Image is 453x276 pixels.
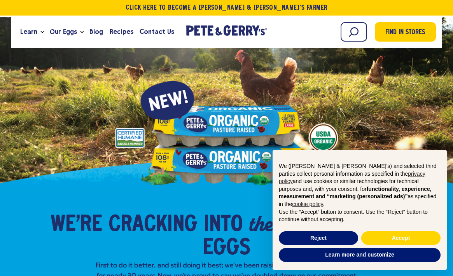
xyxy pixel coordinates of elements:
[385,28,425,38] span: Find in Stores
[279,248,441,262] button: Learn more and customize
[203,237,250,260] span: Eggs​
[140,27,174,37] span: Contact Us
[80,31,84,33] button: Open the dropdown menu for Our Eggs
[47,21,80,42] a: Our Eggs
[136,21,177,42] a: Contact Us
[20,27,37,37] span: Learn
[361,231,441,245] button: Accept
[86,21,106,42] a: Blog
[279,208,441,224] p: Use the “Accept” button to consent. Use the “Reject” button to continue without accepting.
[292,201,323,207] a: cookie policy
[266,144,453,276] div: Notice
[17,21,40,42] a: Learn
[249,210,273,238] em: the
[341,22,367,42] input: Search
[40,31,44,33] button: Open the dropdown menu for Learn
[204,213,243,237] span: into
[51,213,102,237] span: We’re
[108,213,198,237] span: Cracking
[107,21,136,42] a: Recipes
[279,162,441,208] p: We ([PERSON_NAME] & [PERSON_NAME]'s) and selected third parties collect personal information as s...
[50,27,77,37] span: Our Eggs
[89,27,103,37] span: Blog
[279,231,358,245] button: Reject
[110,27,133,37] span: Recipes
[375,22,436,42] a: Find in Stores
